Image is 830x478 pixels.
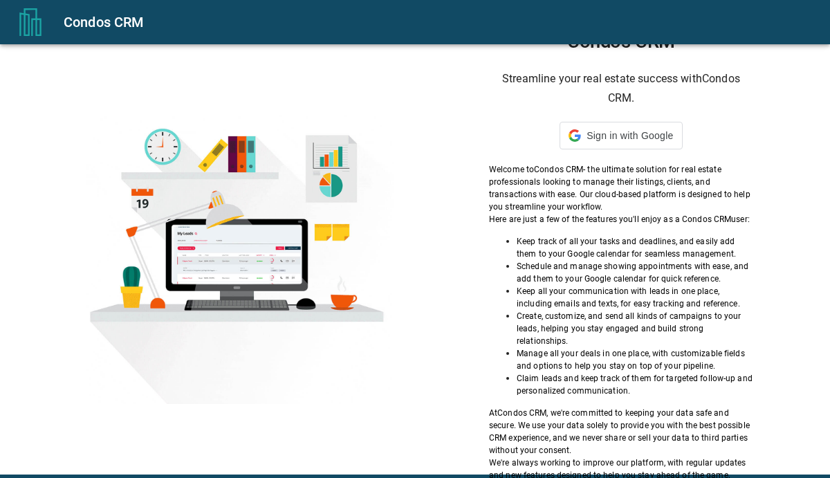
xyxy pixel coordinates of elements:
[517,347,753,372] p: Manage all your deals in one place, with customizable fields and options to help you stay on top ...
[560,122,682,149] div: Sign in with Google
[517,372,753,397] p: Claim leads and keep track of them for targeted follow-up and personalized communication.
[489,69,753,108] h6: Streamline your real estate success with Condos CRM .
[517,235,753,260] p: Keep track of all your tasks and deadlines, and easily add them to your Google calendar for seaml...
[517,260,753,285] p: Schedule and manage showing appointments with ease, and add them to your Google calendar for quic...
[489,163,753,213] p: Welcome to Condos CRM - the ultimate solution for real estate professionals looking to manage the...
[64,11,813,33] div: Condos CRM
[517,310,753,347] p: Create, customize, and send all kinds of campaigns to your leads, helping you stay engaged and bu...
[489,407,753,457] p: At Condos CRM , we're committed to keeping your data safe and secure. We use your data solely to ...
[517,285,753,310] p: Keep all your communication with leads in one place, including emails and texts, for easy trackin...
[489,213,753,226] p: Here are just a few of the features you'll enjoy as a Condos CRM user:
[587,130,673,141] span: Sign in with Google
